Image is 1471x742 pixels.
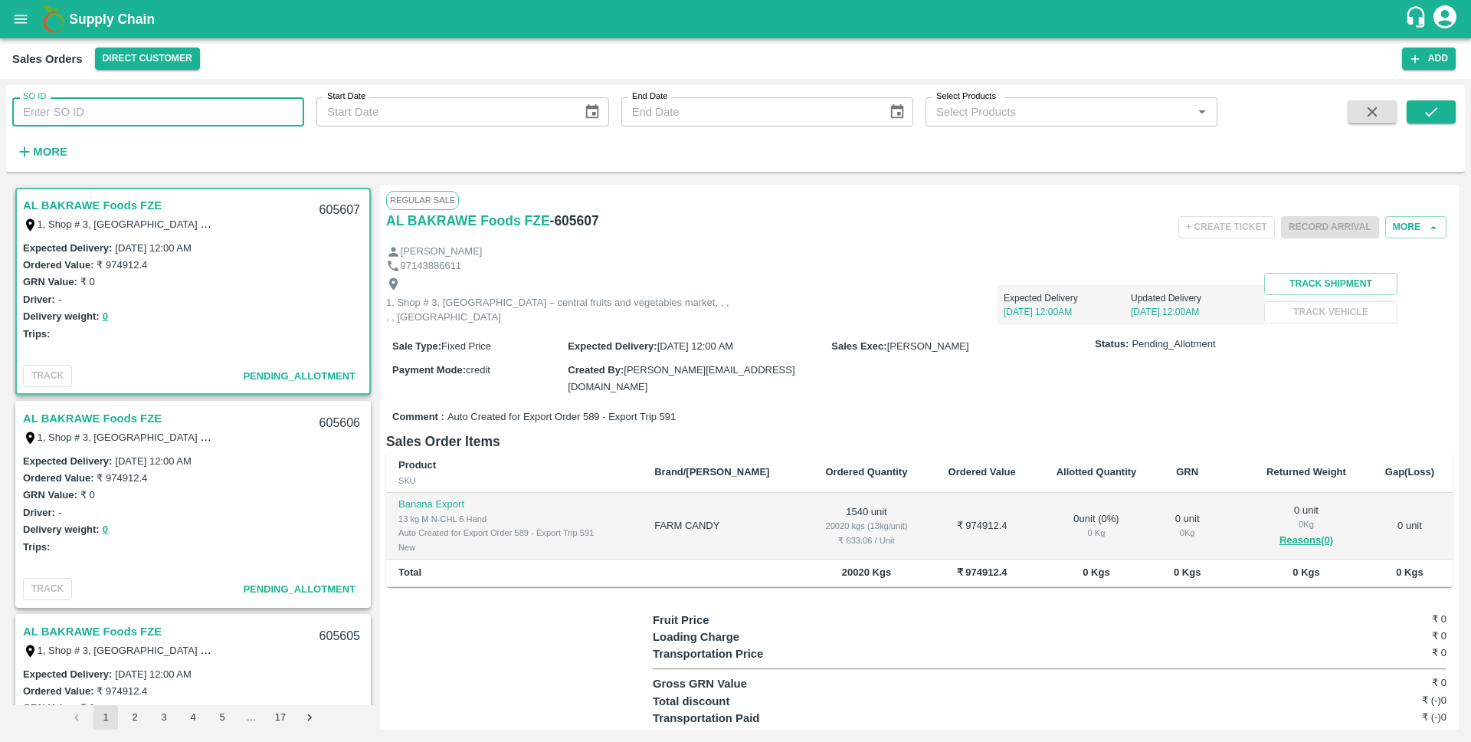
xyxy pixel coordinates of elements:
p: Updated Delivery [1131,291,1258,305]
button: Select DC [95,48,200,70]
label: ₹ 974912.4 [97,685,147,697]
h6: AL BAKRAWE Foods FZE [386,210,550,231]
button: Go to next page [297,705,322,730]
button: page 1 [93,705,118,730]
div: … [239,711,264,725]
button: Open [1192,102,1212,122]
label: Ordered Value: [23,472,93,484]
label: Driver: [23,507,55,518]
label: SO ID [23,90,46,103]
label: ₹ 0 [80,702,95,714]
span: Regular Sale [386,191,459,209]
td: ₹ 974912.4 [929,493,1036,560]
p: [DATE] 12:00AM [1004,305,1131,319]
b: ₹ 974912.4 [957,566,1007,578]
b: Returned Weight [1266,466,1346,478]
label: Expected Delivery : [568,340,657,352]
b: Ordered Quantity [826,466,908,478]
b: Brand/[PERSON_NAME] [654,466,769,478]
button: More [1385,216,1446,238]
label: Sale Type : [392,340,441,352]
label: Status: [1095,337,1129,352]
label: Delivery weight: [23,524,100,535]
div: 0 unit [1258,504,1355,550]
h6: ₹ 0 [1314,675,1446,691]
label: Trips: [23,328,50,340]
span: Pending_Allotment [1132,337,1215,352]
label: ₹ 974912.4 [97,472,147,484]
label: Expected Delivery : [23,668,112,680]
button: Reasons(0) [1258,532,1355,550]
label: Expected Delivery : [23,455,112,467]
div: SKU [398,474,630,488]
label: Ordered Value: [23,685,93,697]
td: 0 unit [1367,493,1453,560]
button: Choose date [578,97,607,126]
b: Product [398,459,436,471]
label: ₹ 974912.4 [97,259,147,271]
label: Delivery weight: [23,310,100,322]
p: Gross GRN Value [653,675,851,692]
label: 1, Shop # 3, [GEOGRAPHIC_DATA] – central fruits and vegetables market, , , , , [GEOGRAPHIC_DATA] [38,218,498,230]
label: [DATE] 12:00 AM [115,668,191,680]
label: End Date [632,90,667,103]
p: Banana Export [398,497,630,512]
p: 97143886611 [401,259,462,274]
button: Go to page 5 [210,705,234,730]
span: [PERSON_NAME] [887,340,969,352]
a: AL BAKRAWE Foods FZE [23,195,162,215]
a: AL BAKRAWE Foods FZE [23,622,162,642]
h6: Sales Order Items [386,431,1453,452]
label: Ordered Value: [23,259,93,271]
label: Sales Exec : [831,340,886,352]
label: 1, Shop # 3, [GEOGRAPHIC_DATA] – central fruits and vegetables market, , , , , [GEOGRAPHIC_DATA] [38,644,498,656]
button: Go to page 3 [152,705,176,730]
div: 0 unit [1169,512,1204,540]
label: Payment Mode : [392,364,466,376]
label: [DATE] 12:00 AM [115,242,191,254]
button: 0 [103,521,108,539]
div: 605606 [310,405,369,442]
div: ₹ 633.06 / Unit [817,534,916,547]
p: [DATE] 12:00AM [1131,305,1258,319]
label: Select Products [936,90,996,103]
div: 0 Kg [1258,517,1355,531]
label: Expected Delivery : [23,242,112,254]
div: Sales Orders [12,49,83,69]
b: GRN [1176,466,1198,478]
label: 1, Shop # 3, [GEOGRAPHIC_DATA] – central fruits and vegetables market, , , , , [GEOGRAPHIC_DATA] [38,431,498,443]
b: 0 Kgs [1083,566,1109,578]
input: End Date [621,97,876,126]
span: Auto Created for Export Order 589 - Export Trip 591 [447,410,676,425]
label: Trips: [23,541,50,553]
label: - [58,507,61,518]
a: AL BAKRAWE Foods FZE [23,409,162,428]
p: Transportation Price [653,645,851,662]
strong: More [33,146,67,158]
span: Pending_Allotment [243,583,355,595]
span: [DATE] 12:00 AM [657,340,733,352]
div: 605607 [310,192,369,228]
b: Allotted Quantity [1057,466,1137,478]
p: Loading Charge [653,629,851,645]
h6: ₹ 0 [1314,629,1446,644]
input: Start Date [316,97,572,126]
button: Add [1402,48,1456,70]
nav: pagination navigation [62,705,324,730]
button: Track Shipment [1264,273,1397,295]
input: Enter SO ID [12,97,304,126]
td: 1540 unit [804,493,929,560]
b: 0 Kgs [1396,566,1423,578]
span: Please dispatch the trip before ending [1281,220,1379,232]
label: Comment : [392,410,444,425]
b: 20020 Kgs [842,566,891,578]
span: [PERSON_NAME][EMAIL_ADDRESS][DOMAIN_NAME] [568,364,794,392]
div: New [398,540,630,554]
div: 0 Kg [1169,526,1204,540]
label: - [58,294,61,305]
h6: ₹ (-)0 [1314,693,1446,708]
p: Total discount [653,693,851,710]
td: FARM CANDY [642,493,804,560]
input: Select Products [930,102,1188,122]
label: [DATE] 12:00 AM [115,455,191,467]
